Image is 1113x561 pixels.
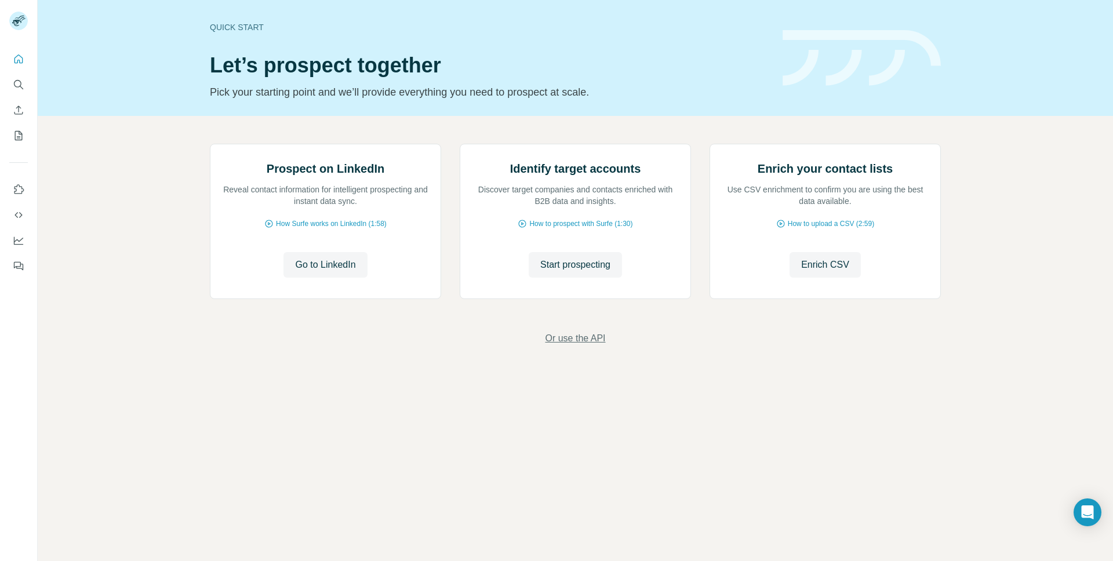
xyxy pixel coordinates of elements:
button: Enrich CSV [9,100,28,121]
div: Quick start [210,21,769,33]
button: Use Surfe on LinkedIn [9,179,28,200]
span: How to upload a CSV (2:59) [788,218,874,229]
div: Open Intercom Messenger [1074,498,1101,526]
h1: Let’s prospect together [210,54,769,77]
h2: Enrich your contact lists [758,161,893,177]
span: How Surfe works on LinkedIn (1:58) [276,218,387,229]
button: Start prospecting [529,252,622,278]
button: Use Surfe API [9,205,28,225]
span: Go to LinkedIn [295,258,355,272]
button: Go to LinkedIn [283,252,367,278]
button: Search [9,74,28,95]
button: Feedback [9,256,28,276]
p: Use CSV enrichment to confirm you are using the best data available. [722,184,929,207]
span: How to prospect with Surfe (1:30) [529,218,632,229]
button: Dashboard [9,230,28,251]
span: Enrich CSV [801,258,849,272]
button: My lists [9,125,28,146]
h2: Prospect on LinkedIn [267,161,384,177]
p: Discover target companies and contacts enriched with B2B data and insights. [472,184,679,207]
button: Enrich CSV [790,252,861,278]
p: Pick your starting point and we’ll provide everything you need to prospect at scale. [210,84,769,100]
span: Start prospecting [540,258,610,272]
button: Or use the API [545,331,605,345]
h2: Identify target accounts [510,161,641,177]
p: Reveal contact information for intelligent prospecting and instant data sync. [222,184,429,207]
button: Quick start [9,49,28,70]
img: banner [783,30,941,86]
